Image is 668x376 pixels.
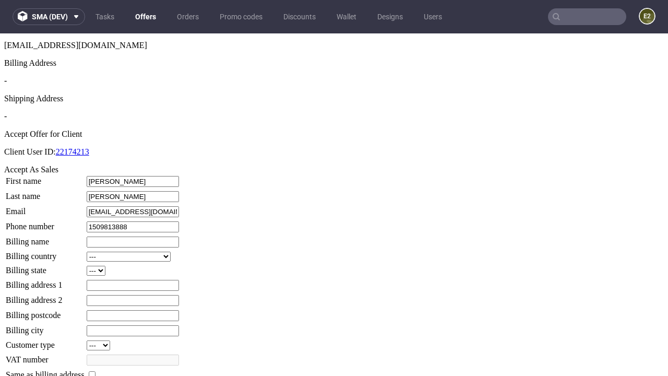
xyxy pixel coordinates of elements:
td: VAT number [5,321,85,333]
button: sma (dev) [13,8,85,25]
td: Last name [5,157,85,169]
td: Billing city [5,291,85,303]
span: - [4,78,7,87]
td: Billing country [5,218,85,229]
p: Client User ID: [4,114,664,123]
td: Email [5,172,85,184]
span: [EMAIL_ADDRESS][DOMAIN_NAME] [4,7,147,16]
td: First name [5,142,85,154]
a: Discounts [277,8,322,25]
span: - [4,43,7,52]
a: Promo codes [213,8,269,25]
td: Customer type [5,307,85,318]
a: Designs [371,8,409,25]
a: Orders [171,8,205,25]
td: Billing name [5,203,85,215]
a: 22174213 [56,114,89,123]
span: sma (dev) [32,13,68,20]
a: Wallet [330,8,363,25]
a: Offers [129,8,162,25]
div: Shipping Address [4,61,664,70]
td: Billing state [5,232,85,243]
a: Tasks [89,8,121,25]
figcaption: e2 [640,9,654,23]
td: Phone number [5,187,85,199]
td: Same as billing address [5,336,85,347]
a: Users [417,8,448,25]
td: Billing address 2 [5,261,85,273]
div: Accept Offer for Client [4,96,664,105]
div: Billing Address [4,25,664,34]
td: Billing postcode [5,276,85,288]
div: Accept As Sales [4,132,664,141]
td: Billing address 1 [5,246,85,258]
